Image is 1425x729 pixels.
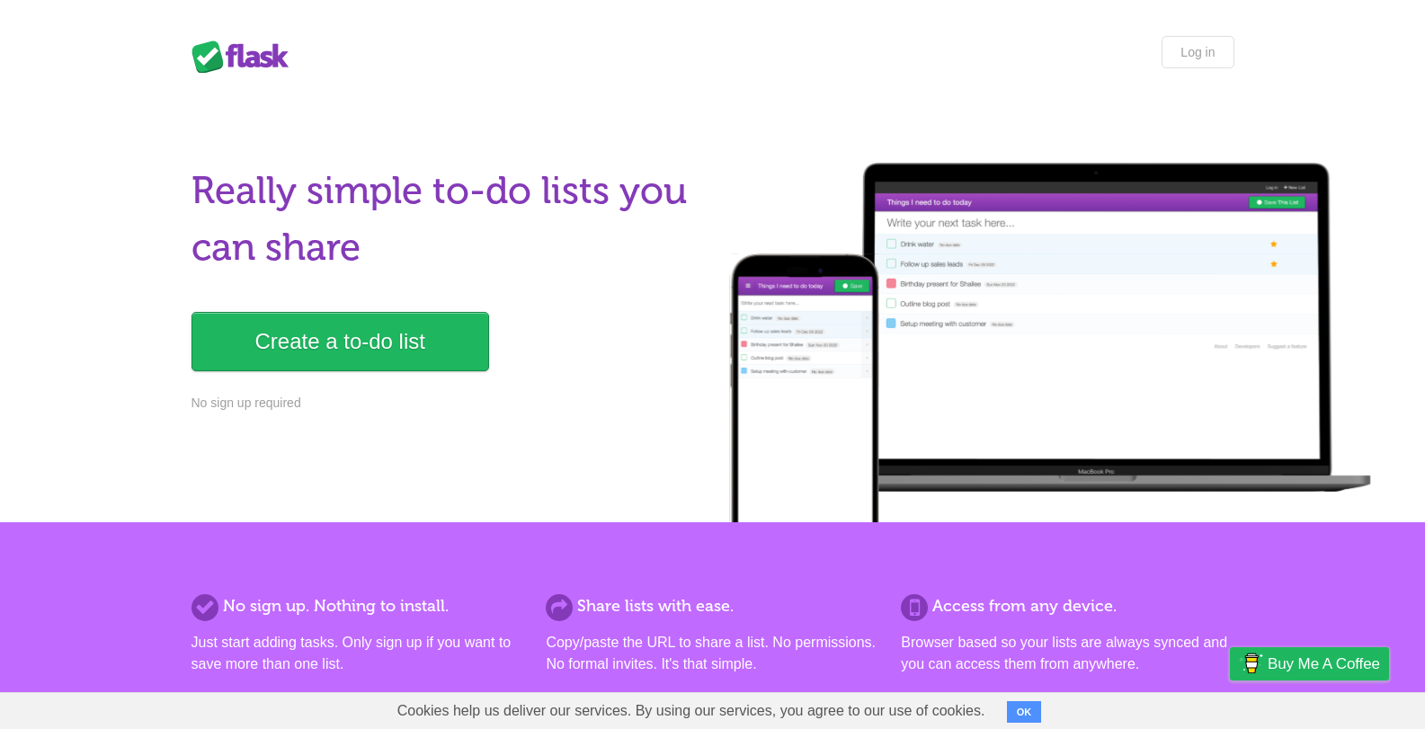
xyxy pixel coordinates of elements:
[191,394,702,413] p: No sign up required
[546,632,878,675] p: Copy/paste the URL to share a list. No permissions. No formal invites. It's that simple.
[191,40,299,73] div: Flask Lists
[191,632,524,675] p: Just start adding tasks. Only sign up if you want to save more than one list.
[191,594,524,618] h2: No sign up. Nothing to install.
[546,594,878,618] h2: Share lists with ease.
[901,594,1234,618] h2: Access from any device.
[379,693,1003,729] span: Cookies help us deliver our services. By using our services, you agree to our use of cookies.
[1268,648,1380,680] span: Buy me a coffee
[191,312,489,371] a: Create a to-do list
[1007,701,1042,723] button: OK
[1239,648,1263,679] img: Buy me a coffee
[1230,647,1389,680] a: Buy me a coffee
[901,632,1234,675] p: Browser based so your lists are always synced and you can access them from anywhere.
[1162,36,1234,68] a: Log in
[191,163,702,276] h1: Really simple to-do lists you can share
